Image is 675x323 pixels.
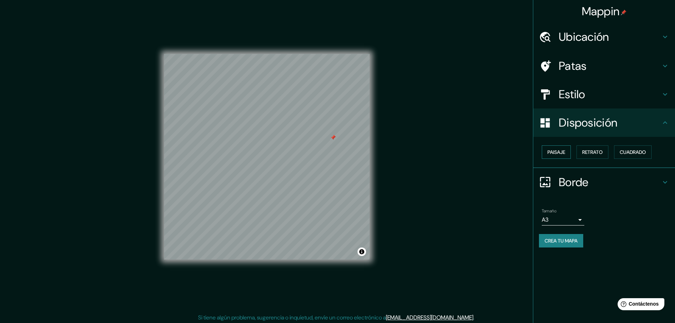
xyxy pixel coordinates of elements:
font: Cuadrado [620,149,646,155]
a: [EMAIL_ADDRESS][DOMAIN_NAME] [386,314,473,321]
font: Disposición [559,115,617,130]
button: Activar o desactivar atribución [358,247,366,256]
div: Borde [533,168,675,196]
font: Borde [559,175,589,190]
font: Paisaje [547,149,565,155]
div: Ubicación [533,23,675,51]
font: Si tiene algún problema, sugerencia o inquietud, envíe un correo electrónico a [198,314,386,321]
button: Retrato [576,145,608,159]
button: Paisaje [542,145,571,159]
font: A3 [542,216,549,223]
img: pin-icon.png [621,10,626,15]
font: . [474,313,476,321]
div: A3 [542,214,584,225]
font: Crea tu mapa [545,238,578,244]
div: Patas [533,52,675,80]
font: . [473,314,474,321]
button: Crea tu mapa [539,234,583,247]
div: Disposición [533,108,675,137]
font: Tamaño [542,208,556,214]
font: . [476,313,477,321]
iframe: Lanzador de widgets de ayuda [612,295,667,315]
div: Estilo [533,80,675,108]
font: Ubicación [559,29,609,44]
font: Retrato [582,149,603,155]
button: Cuadrado [614,145,652,159]
font: Mappin [582,4,620,19]
canvas: Mapa [164,54,370,260]
font: Estilo [559,87,585,102]
font: Patas [559,59,587,73]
